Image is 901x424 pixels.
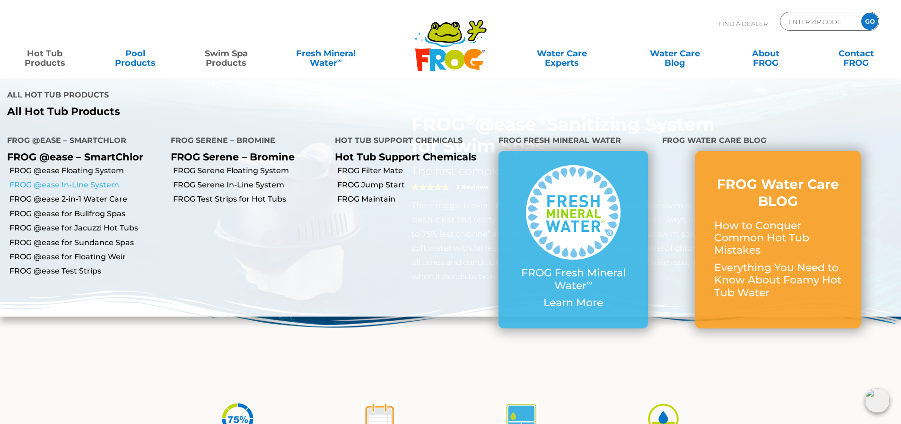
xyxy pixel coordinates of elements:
a: FROG Test Strips for Hot Tubs [173,194,327,204]
a: Hot TubProducts [9,44,80,63]
a: All Hot Tub Products [7,106,444,118]
a: FROG @ease In-Line System [9,180,164,190]
p: Everything You Need to Know About Foamy Hot Tub Water [714,262,842,299]
h3: FROG Water Care BLOG [714,176,842,210]
sup: ∞ [586,278,592,287]
p: Hot Tub Support Chemicals [335,151,484,163]
a: Water CareExperts [505,44,619,63]
a: ContactFROG [821,44,892,63]
img: openIcon [865,388,890,413]
a: FROG @ease for Floating Weir [9,252,164,262]
a: FROG @ease for Bullfrog Spas [9,209,164,219]
a: AboutFROG [730,44,801,63]
a: FROG Serene In-Line System [173,180,327,190]
a: FROG Water Care BLOG How to Conquer Common Hot Tub Mistakes Everything You Need to Know About Foa... [714,176,842,304]
a: FROG @ease Test Strips [9,266,164,276]
p: How to Conquer Common Hot Tub Mistakes [714,220,842,257]
a: PoolProducts [100,44,171,63]
a: FROG @ease Floating System [9,166,164,176]
a: FROG Filter Mate [337,166,491,176]
a: FROG @ease for Sundance Spas [9,238,164,248]
p: FROG @ease – SmartChlor [7,151,157,163]
input: Zip Code Form [787,15,851,28]
p: FROG Fresh Mineral Water [517,267,629,292]
a: FROG @ease for Jacuzzi Hot Tubs [9,223,164,233]
h4: All Hot Tub Products [7,87,444,106]
p: Learn More [517,297,629,309]
a: Fresh MineralWater∞ [281,44,370,63]
h4: FROG Water Care Blog [662,132,894,151]
sup: ∞ [337,56,342,64]
h4: FROG @ease – SmartChlor [7,132,157,151]
h4: FROG Fresh Mineral Water [499,132,648,151]
a: FROG Jump Start [337,180,491,190]
a: FROG Fresh Mineral Water∞ Learn More [517,165,629,314]
a: FROG Serene Floating System [173,166,327,176]
p: FROG Serene – Bromine [171,151,320,163]
a: Swim SpaProducts [191,44,262,63]
p: Find A Dealer [718,12,768,35]
a: FROG Maintain [337,194,491,204]
h4: Hot Tub Support Chemicals [335,132,484,151]
a: Water CareBlog [639,44,710,63]
a: FROG @ease 2-in-1 Water Care [9,194,164,204]
input: GO [861,13,878,30]
h4: FROG Serene – Bromine [171,132,320,151]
